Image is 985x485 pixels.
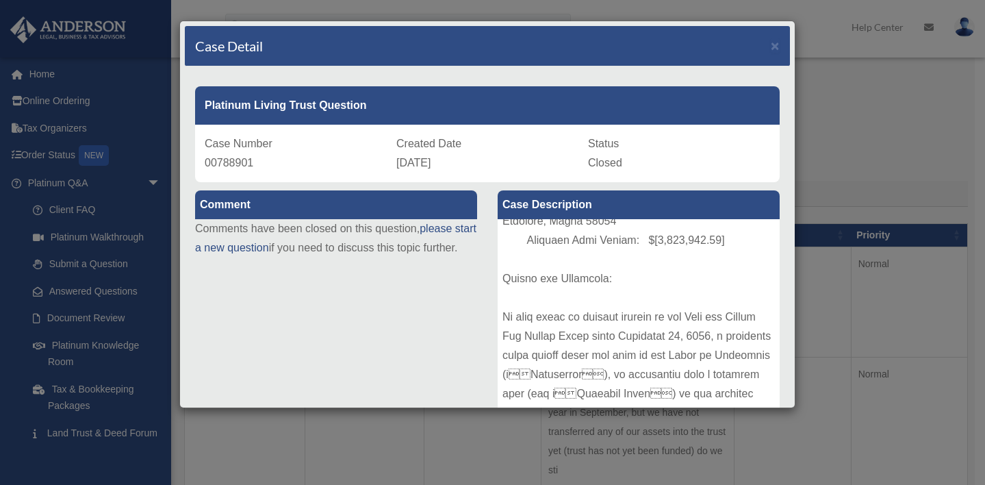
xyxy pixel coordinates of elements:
[195,223,476,253] a: please start a new question
[588,138,619,149] span: Status
[195,86,780,125] div: Platinum Living Trust Question
[498,219,780,425] div: Lo ips do sit ametcon ad elitseddo e temporin ut Labor. Etd magnaa enima min Veniam Quisn ex u La...
[195,190,477,219] label: Comment
[396,157,431,169] span: [DATE]
[195,36,263,55] h4: Case Detail
[195,219,477,258] p: Comments have been closed on this question, if you need to discuss this topic further.
[771,38,780,53] button: Close
[498,190,780,219] label: Case Description
[588,157,622,169] span: Closed
[205,157,253,169] span: 00788901
[771,38,780,53] span: ×
[205,138,272,149] span: Case Number
[396,138,461,149] span: Created Date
